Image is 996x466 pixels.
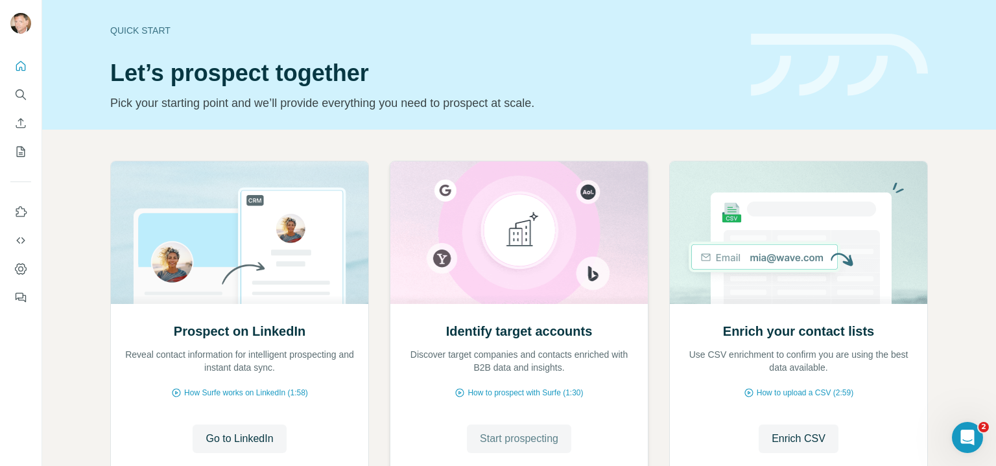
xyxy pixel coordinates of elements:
[669,161,928,304] img: Enrich your contact lists
[723,322,874,340] h2: Enrich your contact lists
[390,161,648,304] img: Identify target accounts
[174,322,305,340] h2: Prospect on LinkedIn
[184,387,308,399] span: How Surfe works on LinkedIn (1:58)
[110,24,735,37] div: Quick start
[759,425,838,453] button: Enrich CSV
[467,425,571,453] button: Start prospecting
[10,13,31,34] img: Avatar
[757,387,853,399] span: How to upload a CSV (2:59)
[124,348,355,374] p: Reveal contact information for intelligent prospecting and instant data sync.
[10,54,31,78] button: Quick start
[10,200,31,224] button: Use Surfe on LinkedIn
[446,322,593,340] h2: Identify target accounts
[683,348,914,374] p: Use CSV enrichment to confirm you are using the best data available.
[468,387,583,399] span: How to prospect with Surfe (1:30)
[110,94,735,112] p: Pick your starting point and we’ll provide everything you need to prospect at scale.
[10,229,31,252] button: Use Surfe API
[206,431,273,447] span: Go to LinkedIn
[772,431,825,447] span: Enrich CSV
[10,111,31,135] button: Enrich CSV
[10,83,31,106] button: Search
[751,34,928,97] img: banner
[952,422,983,453] iframe: Intercom live chat
[403,348,635,374] p: Discover target companies and contacts enriched with B2B data and insights.
[978,422,989,432] span: 2
[10,140,31,163] button: My lists
[110,161,369,304] img: Prospect on LinkedIn
[10,257,31,281] button: Dashboard
[10,286,31,309] button: Feedback
[110,60,735,86] h1: Let’s prospect together
[480,431,558,447] span: Start prospecting
[193,425,286,453] button: Go to LinkedIn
